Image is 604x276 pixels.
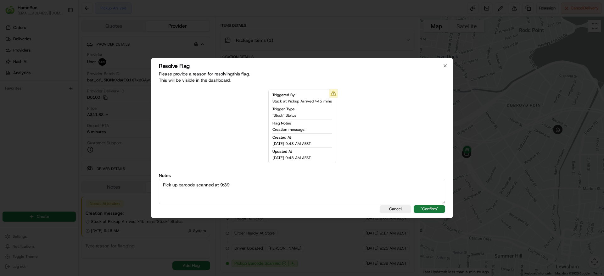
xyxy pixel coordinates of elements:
[159,71,445,83] p: Please provide a reason for resolving this flag . This will be visible in the dashboard.
[272,135,291,140] span: Created At
[272,127,305,132] span: Creation message:
[159,63,445,69] h2: Resolve Flag
[380,205,411,213] button: Cancel
[272,141,311,146] span: [DATE] 9:48 AM AEST
[272,99,332,104] span: Stuck at Pickup Arrived >45 mins
[159,173,445,178] label: Notes
[272,121,291,126] span: Flag Notes
[159,179,445,204] textarea: Pick up barcode scanned at 9:39
[272,155,311,160] span: [DATE] 9:48 AM AEST
[272,107,295,112] span: Trigger Type
[272,149,292,154] span: Updated At
[272,113,296,118] span: "Stuck" Status
[414,205,445,213] button: "Confirm"
[272,92,295,97] span: Triggered By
